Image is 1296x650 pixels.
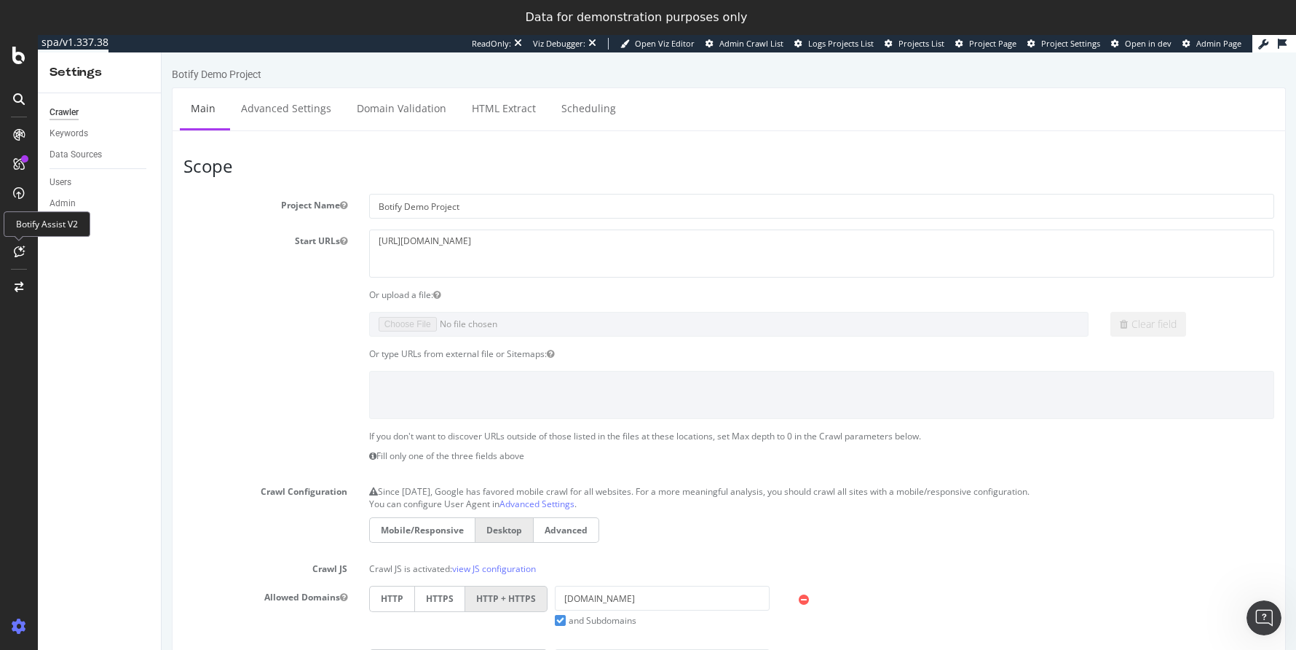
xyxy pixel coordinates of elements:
[1246,600,1281,635] iframe: Intercom live chat
[22,104,1113,123] h3: Scope
[620,38,695,50] a: Open Viz Editor
[11,428,197,445] label: Crawl Configuration
[898,38,944,49] span: Projects List
[11,177,197,195] label: Start URLs
[389,36,465,76] a: Scheduling
[304,597,386,622] label: HTTP + HTTPS
[68,36,181,76] a: Advanced Settings
[533,38,585,50] div: Viz Debugger:
[50,126,151,141] a: Keywords
[38,35,108,50] div: spa/v1.337.38
[11,141,197,159] label: Project Name
[50,175,151,190] a: Users
[472,38,511,50] div: ReadOnly:
[38,35,108,52] a: spa/v1.337.38
[50,105,151,120] a: Crawler
[1041,38,1100,49] span: Project Settings
[208,177,1113,224] textarea: [URL][DOMAIN_NAME]
[969,38,1016,49] span: Project Page
[50,147,151,162] a: Data Sources
[393,625,475,638] label: and Subdomains
[50,196,151,211] a: Admin
[885,38,944,50] a: Projects List
[1182,38,1241,50] a: Admin Page
[208,465,313,490] label: Mobile/Responsive
[50,175,71,190] div: Users
[253,533,304,559] label: HTTPS
[50,196,76,211] div: Admin
[372,465,438,490] label: Advanced
[10,15,100,29] div: Botify Demo Project
[1027,38,1100,50] a: Project Settings
[338,445,413,458] a: Advanced Settings
[50,126,88,141] div: Keywords
[208,397,1113,410] p: Fill only one of the three fields above
[50,147,102,162] div: Data Sources
[50,64,149,81] div: Settings
[208,533,253,559] label: HTTP
[955,38,1016,50] a: Project Page
[304,533,386,559] label: HTTP + HTTPS
[1196,38,1241,49] span: Admin Page
[208,377,1113,390] p: If you don't want to discover URLs outside of those listed in the files at these locations, set M...
[253,597,304,622] label: HTTPS
[197,295,1123,308] div: Or type URLs from external file or Sitemaps:
[794,38,874,50] a: Logs Projects List
[18,36,65,76] a: Main
[178,146,186,159] button: Project Name
[719,38,783,49] span: Admin Crawl List
[50,105,79,120] div: Crawler
[808,38,874,49] span: Logs Projects List
[178,182,186,195] button: Start URLs
[635,38,695,49] span: Open Viz Editor
[208,428,1113,445] p: Since [DATE], Google has favored mobile crawl for all websites. For a more meaningful analysis, y...
[208,445,1113,458] p: You can configure User Agent in .
[178,539,186,551] button: Allowed Domains
[4,211,90,237] div: Botify Assist V2
[1111,38,1171,50] a: Open in dev
[1125,38,1171,49] span: Open in dev
[11,533,197,551] label: Allowed Domains
[299,36,385,76] a: HTML Extract
[313,465,372,490] label: Desktop
[706,38,783,50] a: Admin Crawl List
[184,36,296,76] a: Domain Validation
[208,597,253,622] label: HTTP
[11,505,197,522] label: Crawl JS
[197,236,1123,248] div: Or upload a file:
[393,562,475,574] label: and Subdomains
[526,10,748,25] div: Data for demonstration purposes only
[291,510,374,522] a: view JS configuration
[208,505,1113,522] p: Crawl JS is activated:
